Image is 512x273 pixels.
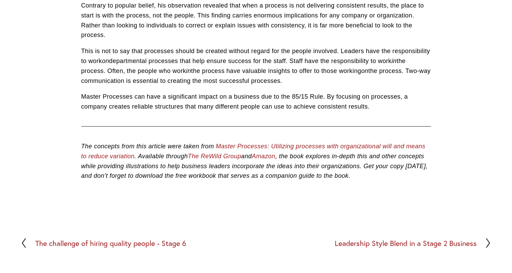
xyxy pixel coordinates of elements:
[252,153,275,160] a: Amazon
[335,238,491,249] a: Leadership Style Blend in a Stage 2 Business
[102,58,109,64] em: on
[186,67,191,74] em: in
[188,153,241,160] a: The ReWild Group
[134,153,188,160] em: . Available through
[81,143,426,160] a: Master Processes: Utilizing processes with organizational will and means to reduce variation
[392,58,397,64] em: in
[35,240,186,247] h2: The challenge of hiring quality people - Stage 6
[81,143,214,150] em: The concepts from this article were taken from
[21,238,186,249] a: The challenge of hiring quality people - Stage 6
[335,240,477,247] h2: Leadership Style Blend in a Stage 2 Business
[81,1,431,40] p: Contrary to popular belief, his observation revealed that when a process is not delivering consis...
[81,153,430,179] em: , the book explores in-depth this and other concepts while providing illustrations to help busine...
[81,92,431,112] p: Master Processes can have a significant impact on a business due to the 85/15 Rule. By focusing o...
[81,46,431,86] p: This is not to say that processes should be created without regard for the people involved. Leade...
[361,67,368,74] em: on
[241,153,252,160] em: and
